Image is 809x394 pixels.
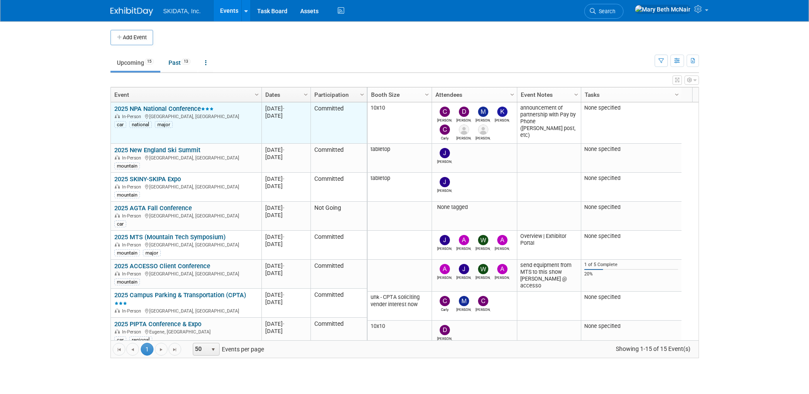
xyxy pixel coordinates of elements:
img: Wesley Martin [478,235,488,245]
a: Search [584,4,623,19]
a: Column Settings [571,87,581,100]
span: In-Person [122,271,144,277]
div: Malloy Pohrer [476,117,490,122]
span: Column Settings [302,91,309,98]
div: Christopher Archer [437,117,452,122]
div: regional [129,336,152,343]
span: select [210,346,217,353]
img: Christopher Archer [478,296,488,306]
span: Column Settings [673,91,680,98]
div: Wesley Martin [476,274,490,280]
img: Carly Jansen [440,125,450,135]
div: [DATE] [265,112,307,119]
div: None specified [584,323,678,330]
div: car [114,121,126,128]
img: In-Person Event [115,308,120,313]
td: Committed [310,102,367,144]
div: [DATE] [265,291,307,298]
span: - [283,105,284,112]
img: Andreas Kranabetter [497,264,507,274]
div: Wesley Martin [476,245,490,251]
div: Keith Lynch [495,117,510,122]
div: Andreas Kranabetter [495,274,510,280]
div: mountain [114,191,140,198]
div: [GEOGRAPHIC_DATA], [GEOGRAPHIC_DATA] [114,307,258,314]
img: Keith Lynch [497,107,507,117]
div: [DATE] [265,204,307,211]
td: Committed [310,231,367,260]
a: Participation [314,87,361,102]
img: John Keefe [440,177,450,187]
td: Committed [310,260,367,289]
div: 20% [584,271,678,277]
td: Committed [310,318,367,347]
div: [GEOGRAPHIC_DATA], [GEOGRAPHIC_DATA] [114,270,258,277]
div: Christopher Archer [476,306,490,312]
span: In-Person [122,184,144,190]
div: Eugene, [GEOGRAPHIC_DATA] [114,328,258,335]
img: Malloy Pohrer [459,296,469,306]
img: Christopher Archer [440,107,450,117]
div: [DATE] [265,175,307,183]
img: Damon Kessler [459,107,469,117]
td: tabletop [368,144,432,173]
div: car [114,220,126,227]
a: 2025 PIPTA Conference & Expo [114,320,201,328]
div: mountain [114,278,140,285]
div: [DATE] [265,327,307,335]
a: Attendees [435,87,511,102]
td: Not Going [310,202,367,231]
img: ExhibitDay [110,7,153,16]
img: Malloy Pohrer [478,107,488,117]
img: In-Person Event [115,242,120,246]
div: Andy Shenberger [456,245,471,251]
span: Go to the last page [171,346,178,353]
div: John Keefe [456,274,471,280]
div: [GEOGRAPHIC_DATA], [GEOGRAPHIC_DATA] [114,241,258,248]
span: Column Settings [423,91,430,98]
a: Column Settings [422,87,432,100]
img: John Keefe [459,264,469,274]
span: 1 [141,343,154,356]
div: Carly Jansen [437,135,452,140]
img: Dave Luken [459,125,469,135]
span: SKIDATA, Inc. [163,8,201,14]
td: unk - CPTA soliciting vender interest now [368,292,432,321]
div: Carly Jansen [437,306,452,312]
span: In-Person [122,155,144,161]
a: Column Settings [357,87,367,100]
div: Damon Kessler [456,117,471,122]
img: Andy Shenberger [459,235,469,245]
td: Committed [310,289,367,318]
img: John Keefe [440,148,450,158]
a: Event [114,87,256,102]
span: Column Settings [573,91,580,98]
td: announcement of partnership with Pay by Phone ([PERSON_NAME] post, etc) [517,102,581,144]
a: Past13 [162,55,197,71]
div: [GEOGRAPHIC_DATA], [GEOGRAPHIC_DATA] [114,154,258,161]
img: In-Person Event [115,155,120,159]
div: [DATE] [265,262,307,269]
div: Corey Gase [476,135,490,140]
span: - [283,234,284,240]
div: major [155,121,173,128]
div: None specified [584,233,678,240]
span: - [283,147,284,153]
a: 2025 SKINY-SKIPA Expo [114,175,181,183]
a: Booth Size [371,87,426,102]
span: In-Person [122,308,144,314]
a: 2025 New England Ski Summit [114,146,200,154]
div: mountain [114,249,140,256]
a: Go to the next page [155,343,168,356]
td: Committed [310,173,367,202]
div: [GEOGRAPHIC_DATA], [GEOGRAPHIC_DATA] [114,113,258,120]
a: Column Settings [252,87,261,100]
a: Column Settings [507,87,517,100]
span: In-Person [122,242,144,248]
span: Showing 1-15 of 15 Event(s) [608,343,698,355]
span: - [283,321,284,327]
a: 2025 NPA National Conference [114,105,214,113]
a: Go to the previous page [126,343,139,356]
div: major [143,249,161,256]
a: Dates [265,87,305,102]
